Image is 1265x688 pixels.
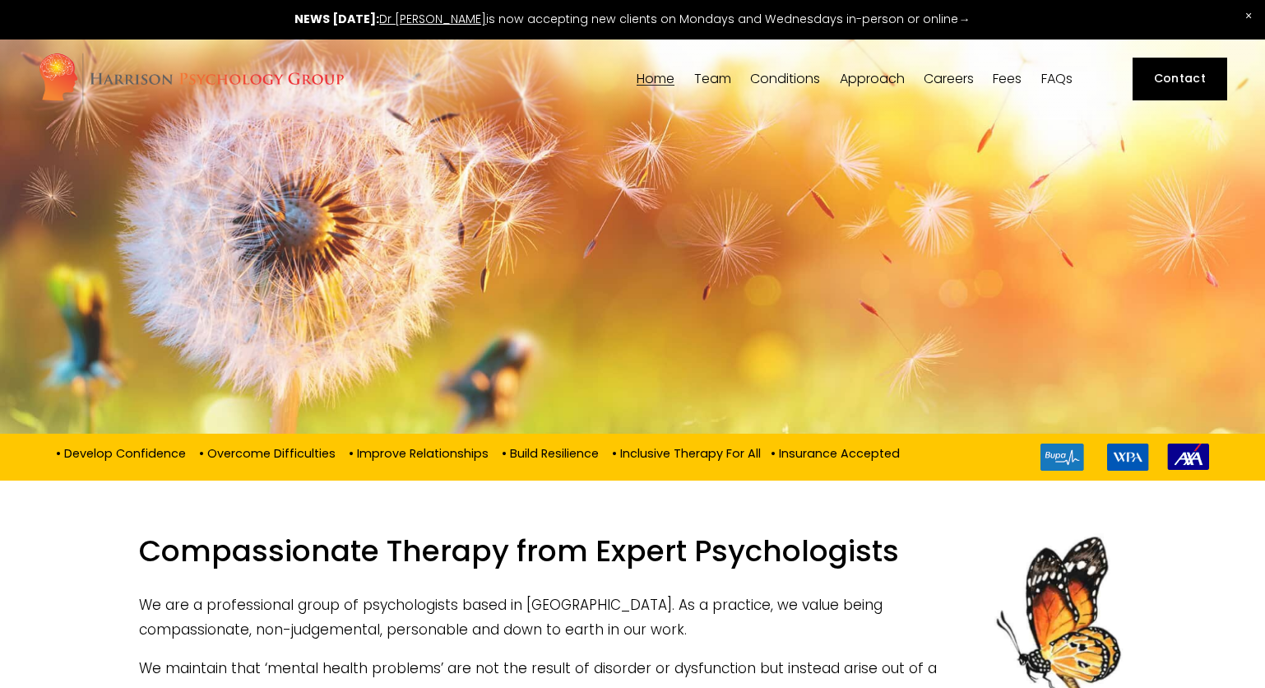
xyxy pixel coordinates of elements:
a: Dr [PERSON_NAME] [379,11,486,27]
a: Home [637,71,674,86]
span: Approach [840,72,905,86]
p: We are a professional group of psychologists based in [GEOGRAPHIC_DATA]. As a practice, we value ... [139,593,1126,643]
a: Careers [924,71,974,86]
a: folder dropdown [750,71,820,86]
a: Contact [1133,58,1227,100]
p: • Develop Confidence • Overcome Difficulties • Improve Relationships • Build Resilience • Inclusi... [56,444,900,462]
a: FAQs [1041,71,1073,86]
a: Fees [993,71,1022,86]
a: folder dropdown [840,71,905,86]
span: Team [694,72,731,86]
span: Conditions [750,72,820,86]
img: Harrison Psychology Group [38,52,345,105]
h1: Compassionate Therapy from Expert Psychologists [139,533,1126,579]
a: folder dropdown [694,71,731,86]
